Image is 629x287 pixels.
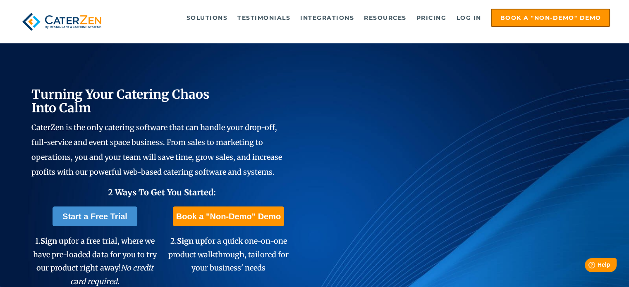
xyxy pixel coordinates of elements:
[233,9,294,26] a: Testimonials
[177,236,204,246] span: Sign up
[296,9,358,26] a: Integrations
[360,9,411,26] a: Resources
[31,123,282,177] span: CaterZen is the only catering software that can handle your drop-off, full-service and event spac...
[31,86,210,116] span: Turning Your Catering Chaos Into Calm
[19,9,105,35] img: caterzen
[452,9,485,26] a: Log in
[412,9,451,26] a: Pricing
[182,9,232,26] a: Solutions
[168,236,289,273] span: 2. for a quick one-on-one product walkthrough, tailored for your business' needs
[555,255,620,278] iframe: Help widget launcher
[120,9,610,27] div: Navigation Menu
[41,236,68,246] span: Sign up
[53,206,137,226] a: Start a Free Trial
[33,236,156,286] span: 1. for a free trial, where we have pre-loaded data for you to try our product right away!
[491,9,610,27] a: Book a "Non-Demo" Demo
[173,206,284,226] a: Book a "Non-Demo" Demo
[108,187,215,197] span: 2 Ways To Get You Started:
[70,263,153,286] em: No credit card required.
